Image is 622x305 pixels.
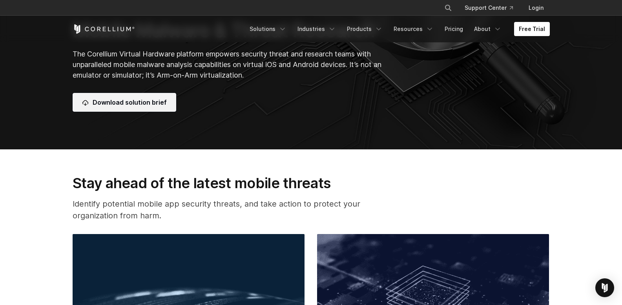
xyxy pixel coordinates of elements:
a: Corellium Home [73,24,135,34]
a: About [469,22,506,36]
a: Download solution brief [73,93,176,112]
a: Solutions [245,22,291,36]
a: Pricing [440,22,468,36]
p: Identify potential mobile app security threats, and take action to protect your organization from... [73,198,385,221]
a: Login [522,1,550,15]
h2: Stay ahead of the latest mobile threats [73,174,385,192]
div: Open Intercom Messenger [595,278,614,297]
div: Navigation Menu [245,22,550,36]
a: Products [342,22,387,36]
a: Resources [389,22,438,36]
a: Industries [293,22,341,36]
a: Support Center [458,1,519,15]
button: Search [441,1,455,15]
span: The Corellium Virtual Hardware platform empowers security threat and research teams with unparall... [73,50,381,79]
div: Navigation Menu [435,1,550,15]
a: Free Trial [514,22,550,36]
